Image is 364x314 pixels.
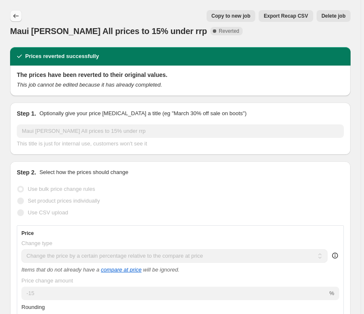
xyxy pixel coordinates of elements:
[21,240,52,246] span: Change type
[17,140,147,147] span: This title is just for internal use, customers won't see it
[264,13,308,19] span: Export Recap CSV
[21,287,327,300] input: -20
[207,10,256,22] button: Copy to new job
[10,10,22,22] button: Price change jobs
[259,10,313,22] button: Export Recap CSV
[21,277,73,284] span: Price change amount
[39,168,128,177] p: Select how the prices should change
[219,28,239,34] span: Reverted
[101,267,141,273] button: compare at price
[28,186,95,192] span: Use bulk price change rules
[212,13,251,19] span: Copy to new job
[143,267,180,273] i: will be ignored.
[329,290,334,296] span: %
[21,230,34,237] h3: Price
[39,109,246,118] p: Optionally give your price [MEDICAL_DATA] a title (eg "March 30% off sale on boots")
[317,10,351,22] button: Delete job
[17,168,36,177] h2: Step 2.
[17,82,162,88] i: This job cannot be edited because it has already completed.
[322,13,346,19] span: Delete job
[28,198,100,204] span: Set product prices individually
[17,71,344,79] h2: The prices have been reverted to their original values.
[331,251,339,260] div: help
[25,52,99,61] h2: Prices reverted successfully
[17,124,344,138] input: 30% off holiday sale
[28,209,68,216] span: Use CSV upload
[21,304,45,310] span: Rounding
[21,267,100,273] i: Items that do not already have a
[10,26,207,36] span: Maui [PERSON_NAME] All prices to 15% under rrp
[17,109,36,118] h2: Step 1.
